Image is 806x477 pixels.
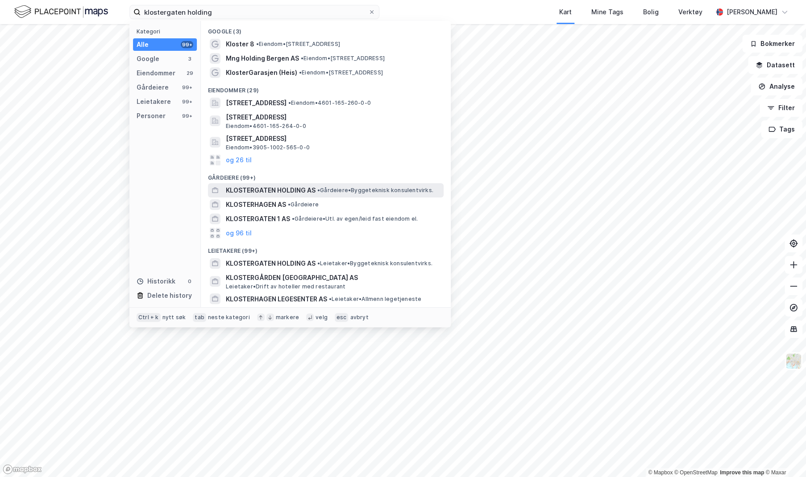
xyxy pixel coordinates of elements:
[201,80,451,96] div: Eiendommer (29)
[760,99,802,117] button: Filter
[761,120,802,138] button: Tags
[162,314,186,321] div: nytt søk
[226,283,345,290] span: Leietaker • Drift av hoteller med restaurant
[186,55,193,62] div: 3
[201,240,451,256] div: Leietakere (99+)
[316,314,328,321] div: velg
[299,69,302,76] span: •
[742,35,802,53] button: Bokmerker
[226,98,287,108] span: [STREET_ADDRESS]
[181,112,193,119] div: 99+
[761,434,806,477] iframe: Chat Widget
[226,258,316,269] span: KLOSTERGATEN HOLDING AS
[147,290,192,301] div: Delete history
[335,313,349,322] div: esc
[181,98,193,105] div: 99+
[317,260,432,267] span: Leietaker • Byggeteknisk konsulentvirks.
[137,39,149,50] div: Alle
[141,5,368,19] input: Søk på adresse, matrikkel, gårdeiere, leietakere eller personer
[226,112,440,123] span: [STREET_ADDRESS]
[785,353,802,370] img: Z
[559,7,572,17] div: Kart
[226,228,252,238] button: og 96 til
[193,313,206,322] div: tab
[678,7,702,17] div: Verktøy
[226,67,297,78] span: KlosterGarasjen (Heis)
[14,4,108,20] img: logo.f888ab2527a4732fd821a326f86c7f29.svg
[727,7,777,17] div: [PERSON_NAME]
[226,53,299,64] span: Mng Holding Bergen AS
[226,294,327,304] span: KLOSTERHAGEN LEGESENTER AS
[288,201,291,208] span: •
[181,41,193,48] div: 99+
[137,111,166,121] div: Personer
[201,21,451,37] div: Google (3)
[674,469,718,476] a: OpenStreetMap
[276,314,299,321] div: markere
[288,99,291,106] span: •
[226,123,306,130] span: Eiendom • 4601-165-264-0-0
[591,7,623,17] div: Mine Tags
[137,313,161,322] div: Ctrl + k
[226,185,316,196] span: KLOSTERGATEN HOLDING AS
[226,272,440,283] span: KLOSTERGÅRDEN [GEOGRAPHIC_DATA] AS
[226,214,290,224] span: KLOSTERGATEN 1 AS
[292,215,295,222] span: •
[317,260,320,267] span: •
[299,69,383,76] span: Eiendom • [STREET_ADDRESS]
[256,41,259,47] span: •
[226,199,286,210] span: KLOSTERHAGEN AS
[301,55,385,62] span: Eiendom • [STREET_ADDRESS]
[186,278,193,285] div: 0
[137,276,175,287] div: Historikk
[201,167,451,183] div: Gårdeiere (99+)
[208,314,250,321] div: neste kategori
[226,144,310,151] span: Eiendom • 3905-1002-565-0-0
[226,39,254,49] span: Kloster 8
[329,296,421,303] span: Leietaker • Allmenn legetjeneste
[648,469,673,476] a: Mapbox
[751,78,802,95] button: Analyse
[288,99,371,107] span: Eiendom • 4601-165-260-0-0
[137,82,169,93] div: Gårdeiere
[186,70,193,77] div: 29
[288,201,319,208] span: Gårdeiere
[643,7,659,17] div: Bolig
[137,96,171,107] div: Leietakere
[748,56,802,74] button: Datasett
[181,84,193,91] div: 99+
[137,53,159,64] div: Google
[226,155,252,165] button: og 26 til
[3,464,42,474] a: Mapbox homepage
[317,187,320,193] span: •
[292,215,418,222] span: Gårdeiere • Utl. av egen/leid fast eiendom el.
[137,68,175,78] div: Eiendommer
[329,296,332,302] span: •
[226,133,440,144] span: [STREET_ADDRESS]
[137,28,197,35] div: Kategori
[317,187,433,194] span: Gårdeiere • Byggeteknisk konsulentvirks.
[256,41,340,48] span: Eiendom • [STREET_ADDRESS]
[720,469,764,476] a: Improve this map
[301,55,303,62] span: •
[350,314,368,321] div: avbryt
